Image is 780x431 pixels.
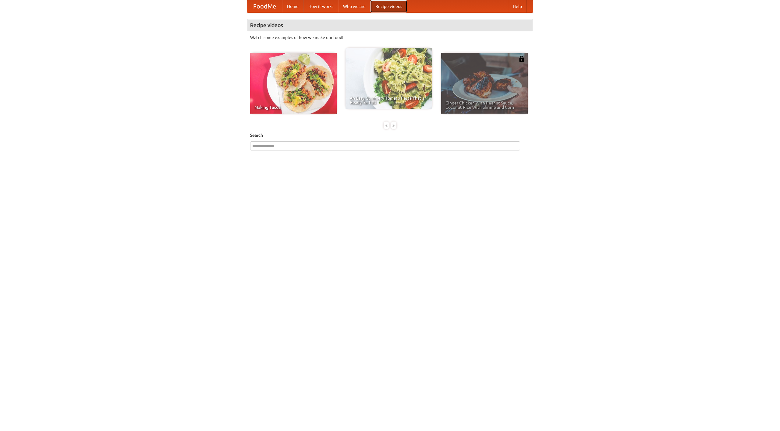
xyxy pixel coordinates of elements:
div: « [384,122,389,129]
h4: Recipe videos [247,19,533,31]
p: Watch some examples of how we make our food! [250,34,530,41]
img: 483408.png [519,56,525,62]
a: How it works [303,0,338,12]
div: » [391,122,396,129]
a: An Easy, Summery Tomato Pasta That's Ready for Fall [346,48,432,109]
h5: Search [250,132,530,138]
a: Home [282,0,303,12]
span: An Easy, Summery Tomato Pasta That's Ready for Fall [350,96,428,104]
a: Recipe videos [370,0,407,12]
a: Help [508,0,527,12]
a: Making Tacos [250,53,337,114]
span: Making Tacos [254,105,332,109]
a: Who we are [338,0,370,12]
a: FoodMe [247,0,282,12]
